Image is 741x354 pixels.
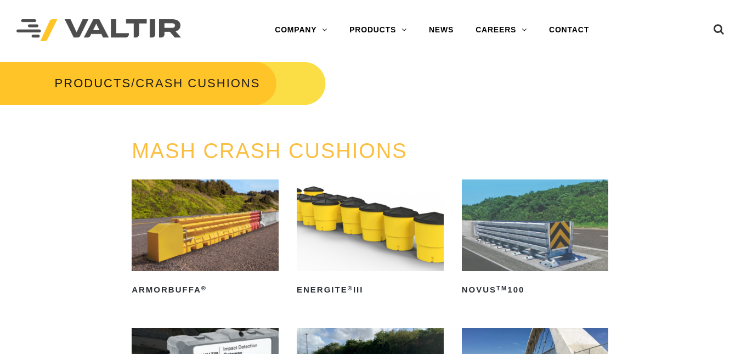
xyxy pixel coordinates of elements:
[338,19,418,41] a: PRODUCTS
[264,19,338,41] a: COMPANY
[16,19,181,42] img: Valtir
[538,19,600,41] a: CONTACT
[462,179,609,299] a: NOVUSTM100
[135,76,260,90] span: CRASH CUSHIONS
[462,281,609,299] h2: NOVUS 100
[297,281,444,299] h2: ENERGITE III
[132,139,408,162] a: MASH CRASH CUSHIONS
[465,19,538,41] a: CAREERS
[201,285,207,291] sup: ®
[55,76,131,90] a: PRODUCTS
[496,285,507,291] sup: TM
[348,285,353,291] sup: ®
[418,19,465,41] a: NEWS
[132,179,279,299] a: ArmorBuffa®
[297,179,444,299] a: ENERGITE®III
[132,281,279,299] h2: ArmorBuffa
